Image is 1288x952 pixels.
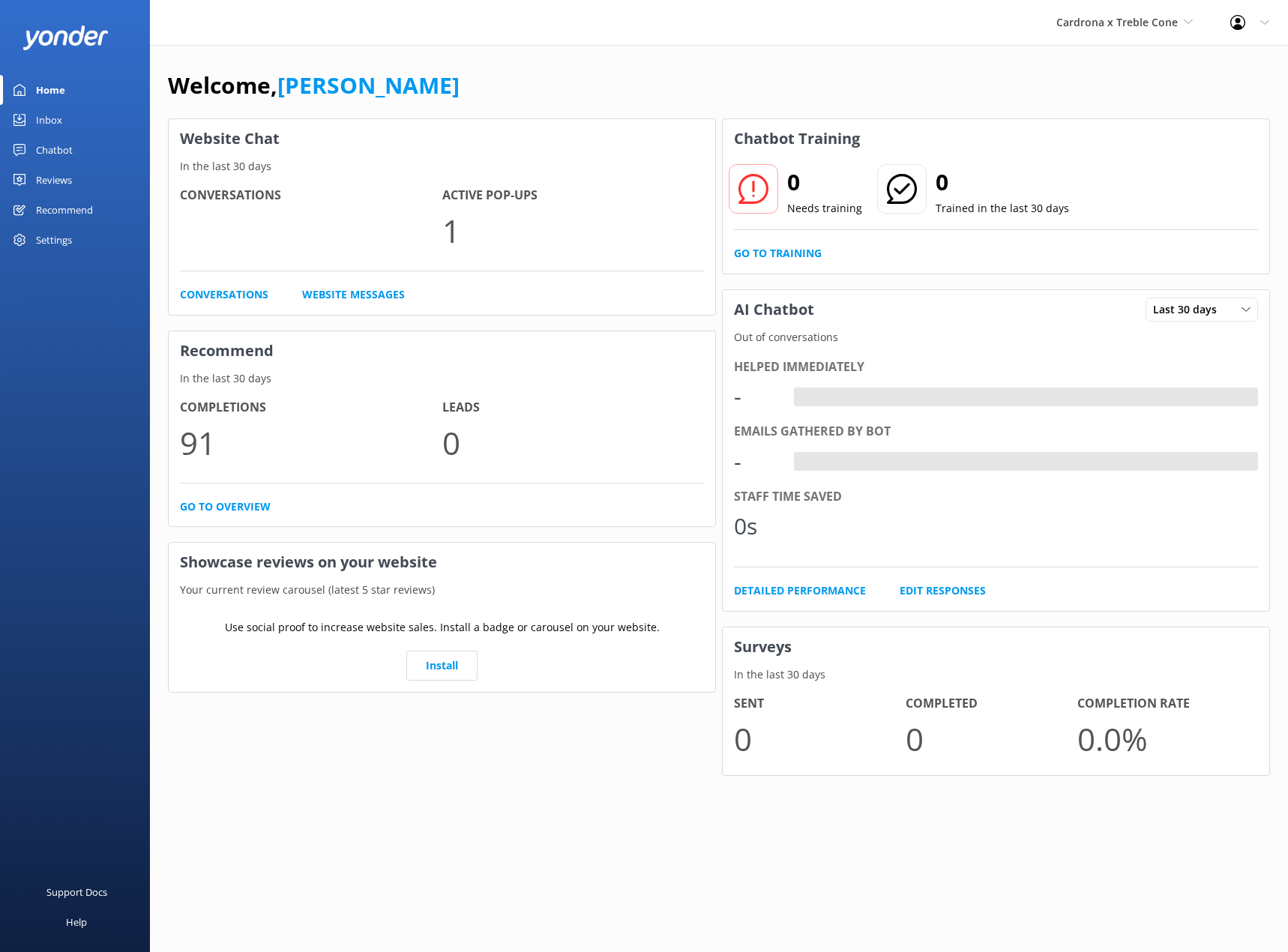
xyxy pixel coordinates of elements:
span: Cardrona x Treble Cone [1056,15,1178,29]
div: Staff time saved [734,487,1258,507]
p: 0 [734,714,906,764]
p: Your current review carousel (latest 5 star reviews) [169,582,715,598]
h3: Surveys [723,627,1269,666]
div: Recommend [36,195,93,225]
h4: Active Pop-ups [442,186,705,205]
div: 0s [734,508,779,544]
p: 0 [442,418,705,468]
a: Install [406,651,478,681]
a: Website Messages [302,286,405,303]
div: Reviews [36,165,72,195]
h3: Recommend [169,331,715,370]
h4: Sent [734,694,906,714]
h4: Leads [442,398,705,418]
a: [PERSON_NAME] [277,70,460,100]
a: Conversations [180,286,268,303]
div: Chatbot [36,135,73,165]
h4: Completions [180,398,442,418]
div: - [734,444,779,480]
p: In the last 30 days [169,158,715,175]
h4: Conversations [180,186,442,205]
div: - [794,452,805,472]
div: Home [36,75,65,105]
div: Emails gathered by bot [734,422,1258,442]
p: Trained in the last 30 days [936,200,1069,217]
div: Inbox [36,105,62,135]
h3: Chatbot Training [723,119,871,158]
div: Helped immediately [734,358,1258,377]
a: Go to Training [734,245,822,262]
h2: 0 [936,164,1069,200]
p: 91 [180,418,442,468]
h3: Website Chat [169,119,715,158]
span: Last 30 days [1153,301,1226,318]
p: Use social proof to increase website sales. Install a badge or carousel on your website. [225,619,660,636]
div: - [794,388,805,407]
h3: AI Chatbot [723,290,825,329]
div: - [734,379,779,415]
h4: Completed [906,694,1077,714]
p: In the last 30 days [723,666,1269,683]
h1: Welcome, [168,67,460,103]
p: Out of conversations [723,329,1269,346]
a: Detailed Performance [734,582,866,599]
img: yonder-white-logo.png [22,25,109,50]
a: Go to overview [180,498,271,515]
h3: Showcase reviews on your website [169,543,715,582]
div: Settings [36,225,72,255]
a: Edit Responses [900,582,986,599]
p: 0.0 % [1077,714,1249,764]
div: Support Docs [46,877,107,907]
p: In the last 30 days [169,370,715,387]
h2: 0 [787,164,862,200]
h4: Completion Rate [1077,694,1249,714]
p: 1 [442,205,705,256]
div: Help [66,907,87,937]
p: Needs training [787,200,862,217]
p: 0 [906,714,1077,764]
